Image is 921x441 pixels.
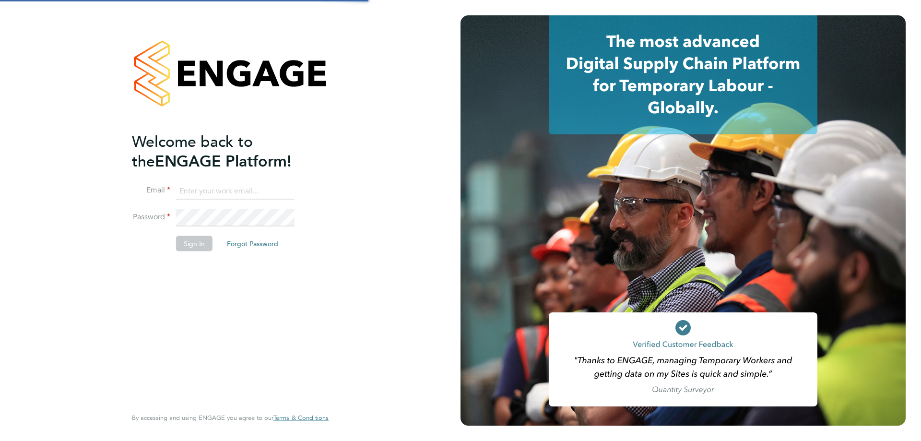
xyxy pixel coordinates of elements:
input: Enter your work email... [176,182,295,200]
span: By accessing and using ENGAGE you agree to our [132,414,329,422]
a: Terms & Conditions [273,414,329,422]
label: Email [132,185,170,195]
label: Password [132,212,170,222]
span: Welcome back to the [132,132,253,170]
button: Sign In [176,236,213,251]
button: Forgot Password [219,236,286,251]
h2: ENGAGE Platform! [132,131,319,171]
